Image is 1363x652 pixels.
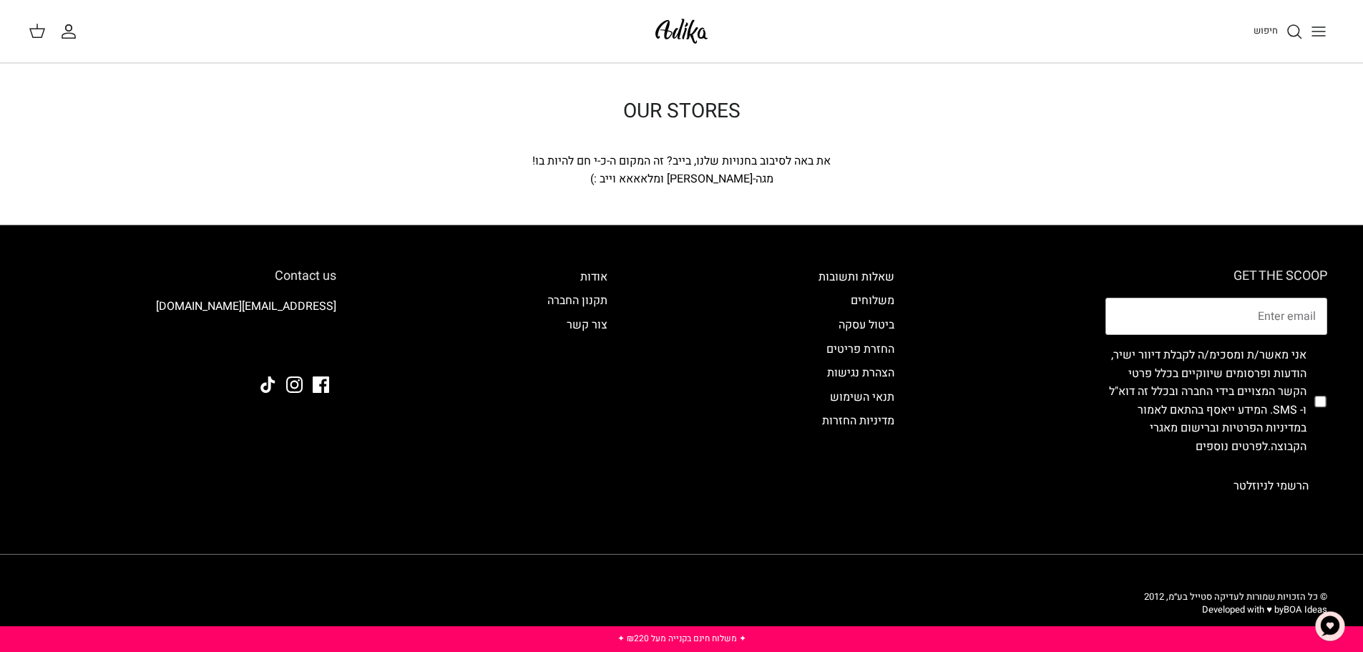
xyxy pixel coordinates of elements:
a: תנאי השימוש [830,389,894,406]
div: מגה-[PERSON_NAME] ומלאאאא וייב :) [424,170,939,189]
a: תקנון החברה [547,292,607,309]
a: לפרטים נוספים [1196,438,1268,455]
h6: GET THE SCOOP [1105,268,1327,284]
a: משלוחים [851,292,894,309]
a: הצהרת נגישות [827,364,894,381]
a: אודות [580,268,607,286]
span: חיפוש [1254,24,1278,37]
button: Toggle menu [1303,16,1334,47]
a: Tiktok [260,376,276,393]
img: Adika IL [297,338,336,356]
a: שאלות ותשובות [819,268,894,286]
h1: OUR STORES [424,99,939,124]
a: החשבון שלי [60,23,83,40]
a: החזרת פריטים [826,341,894,358]
div: את באה לסיבוב בחנויות שלנו, בייב? זה המקום ה-כ-י חם להיות בו! [424,152,939,171]
div: Secondary navigation [804,268,909,504]
a: ✦ משלוח חינם בקנייה מעל ₪220 ✦ [617,632,746,645]
a: Facebook [313,376,329,393]
a: Instagram [286,376,303,393]
a: מדיניות החזרות [822,412,894,429]
a: צור קשר [567,316,607,334]
button: הרשמי לניוזלטר [1215,468,1327,504]
div: Secondary navigation [533,268,622,504]
label: אני מאשר/ת ומסכימ/ה לקבלת דיוור ישיר, הודעות ופרסומים שיווקיים בכלל פרטי הקשר המצויים בידי החברה ... [1105,346,1306,457]
img: Adika IL [651,14,712,48]
a: [EMAIL_ADDRESS][DOMAIN_NAME] [156,298,336,315]
p: Developed with ♥ by [1144,603,1327,616]
a: חיפוש [1254,23,1303,40]
button: צ'אט [1309,605,1352,648]
h6: Contact us [36,268,336,284]
span: © כל הזכויות שמורות לעדיקה סטייל בע״מ, 2012 [1144,590,1327,603]
input: Email [1105,298,1327,335]
a: BOA Ideas [1284,603,1327,616]
a: ביטול עסקה [839,316,894,334]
